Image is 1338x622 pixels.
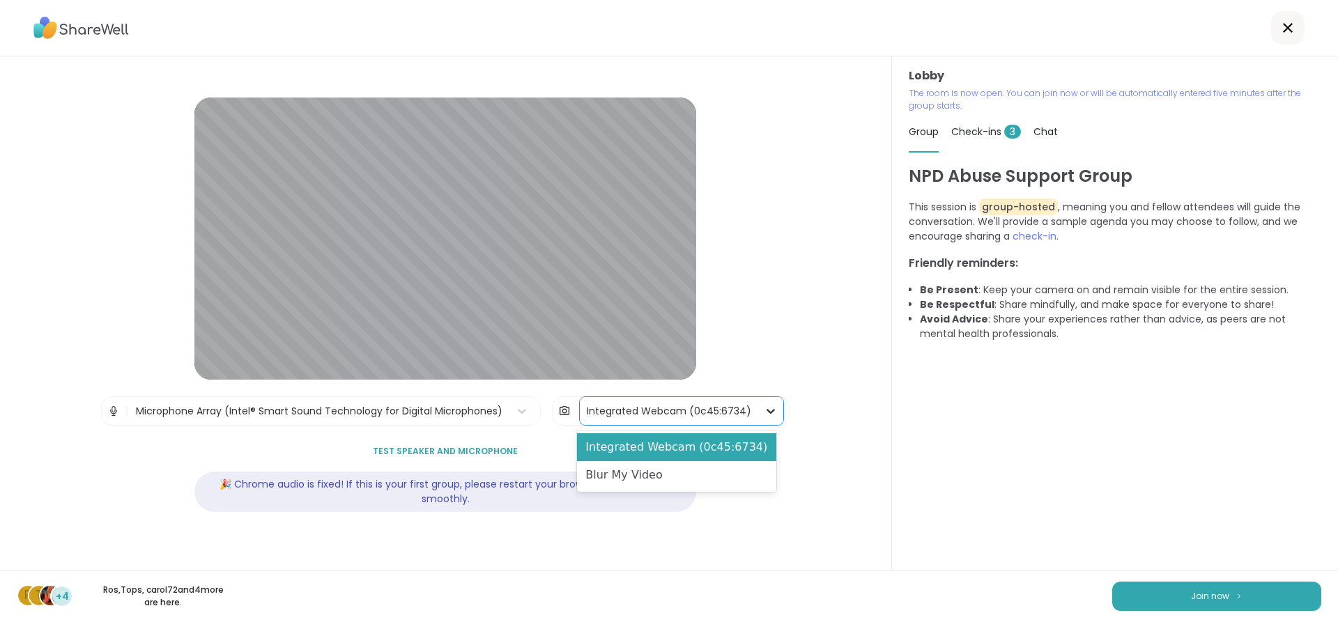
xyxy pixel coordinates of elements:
[1033,125,1058,139] span: Chat
[909,164,1321,189] h1: NPD Abuse Support Group
[1191,590,1229,602] span: Join now
[1013,229,1056,243] span: check-in
[587,404,751,419] div: Integrated Webcam (0c45:6734)
[1112,582,1321,611] button: Join now
[1004,125,1021,139] span: 3
[136,404,502,419] div: Microphone Array (Intel® Smart Sound Technology for Digital Microphones)
[909,125,939,139] span: Group
[56,589,69,604] span: +4
[909,255,1321,272] h3: Friendly reminders:
[367,437,523,466] button: Test speaker and microphone
[577,433,776,461] div: Integrated Webcam (0c45:6734)
[577,461,776,489] div: Blur My Video
[951,125,1021,139] span: Check-ins
[920,312,988,326] b: Avoid Advice
[24,586,31,605] span: R
[558,397,571,425] img: Camera
[909,68,1321,84] h3: Lobby
[373,445,518,458] span: Test speaker and microphone
[920,283,1321,297] li: : Keep your camera on and remain visible for the entire session.
[1235,592,1243,600] img: ShareWell Logomark
[920,283,978,297] b: Be Present
[85,584,241,609] p: Ros , Tops , carol72 and 4 more are here.
[40,586,60,605] img: carol72
[107,397,120,425] img: Microphone
[920,312,1321,341] li: : Share your experiences rather than advice, as peers are not mental health professionals.
[909,87,1321,112] p: The room is now open. You can join now or will be automatically entered five minutes after the gr...
[125,397,129,425] span: |
[36,586,43,605] span: T
[194,472,696,512] div: 🎉 Chrome audio is fixed! If this is your first group, please restart your browser so audio works ...
[920,297,1321,312] li: : Share mindfully, and make space for everyone to share!
[33,12,129,44] img: ShareWell Logo
[576,397,580,425] span: |
[920,297,994,311] b: Be Respectful
[979,199,1058,215] span: group-hosted
[909,200,1321,244] p: This session is , meaning you and fellow attendees will guide the conversation. We'll provide a s...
